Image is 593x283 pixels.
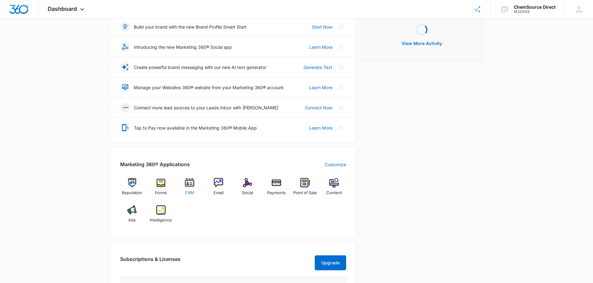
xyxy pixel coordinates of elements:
p: Build your brand with the new Brand Profile Smart Start [134,24,247,30]
p: Create powerful brand messaging with our new AI text generator [134,64,266,71]
button: Close [336,62,346,72]
a: Ads [120,205,144,228]
span: Reputation [122,190,142,196]
span: Content [326,190,342,196]
a: Generate Text [304,64,332,71]
button: Close [336,22,346,32]
a: Point of Sale [293,178,317,200]
a: Learn More [309,44,332,50]
a: CRM [178,178,202,200]
a: Customize [325,161,346,168]
a: Start Now [312,24,332,30]
p: Manage your Websites 360® website from your Marketing 360® account [134,84,284,91]
span: Email [214,190,224,196]
a: Learn More [309,125,332,131]
a: Content [322,178,346,200]
button: Upgrade [315,255,346,270]
h2: Subscriptions & Licenses [120,255,181,268]
a: Reputation [120,178,144,200]
span: Forms [155,190,167,196]
a: Learn More [309,84,332,91]
div: account name [514,5,556,10]
a: Email [207,178,231,200]
button: Close [336,103,346,112]
span: Social [242,190,253,196]
button: Close [336,42,346,52]
span: Ads [128,217,136,223]
p: Introducing the new Marketing 360® Social app [134,44,232,50]
a: Connect Now [305,104,332,111]
button: Close [336,82,346,92]
span: CRM [185,190,194,196]
span: Intelligence [150,217,172,223]
span: Payments [267,190,286,196]
a: Payments [264,178,288,200]
span: Dashboard [48,6,77,12]
a: Intelligence [149,205,173,228]
p: Tap to Pay now available in the Marketing 360® Mobile App [134,125,257,131]
p: Connect more lead sources to your Leads Inbox with [PERSON_NAME] [134,104,278,111]
div: account id [514,10,556,14]
a: Social [236,178,260,200]
button: View More Activity [395,36,448,51]
a: Forms [149,178,173,200]
span: Point of Sale [293,190,317,196]
h2: Marketing 360® Applications [120,161,190,168]
button: Close [336,123,346,133]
